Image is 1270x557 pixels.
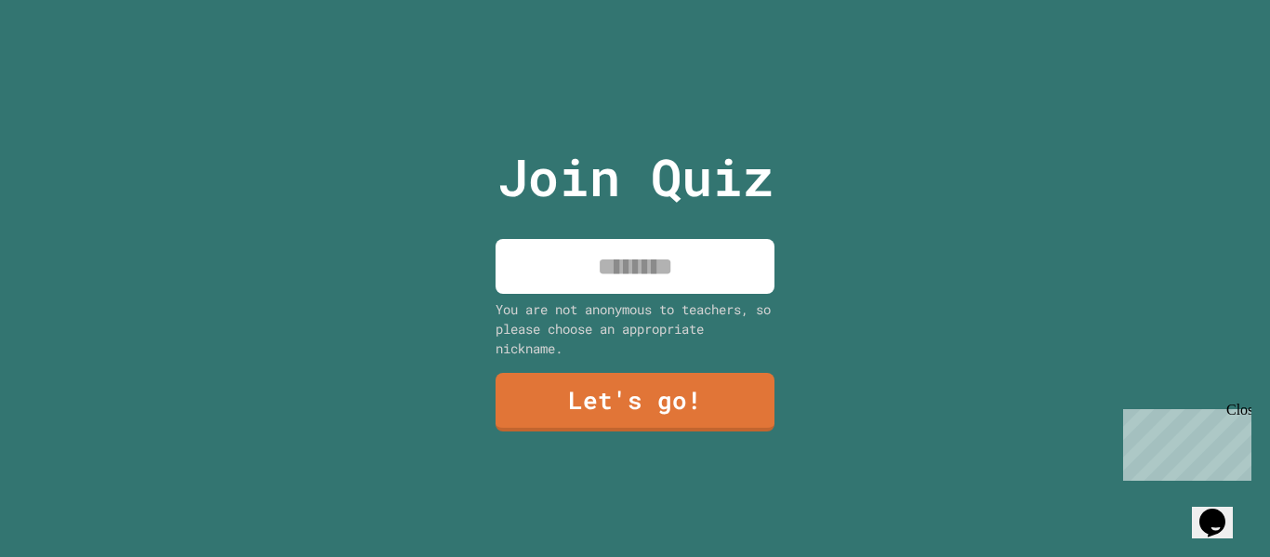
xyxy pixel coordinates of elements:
div: Chat with us now!Close [7,7,128,118]
iframe: chat widget [1192,483,1251,538]
iframe: chat widget [1116,402,1251,481]
a: Let's go! [496,373,774,431]
p: Join Quiz [497,139,774,216]
div: You are not anonymous to teachers, so please choose an appropriate nickname. [496,299,774,358]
